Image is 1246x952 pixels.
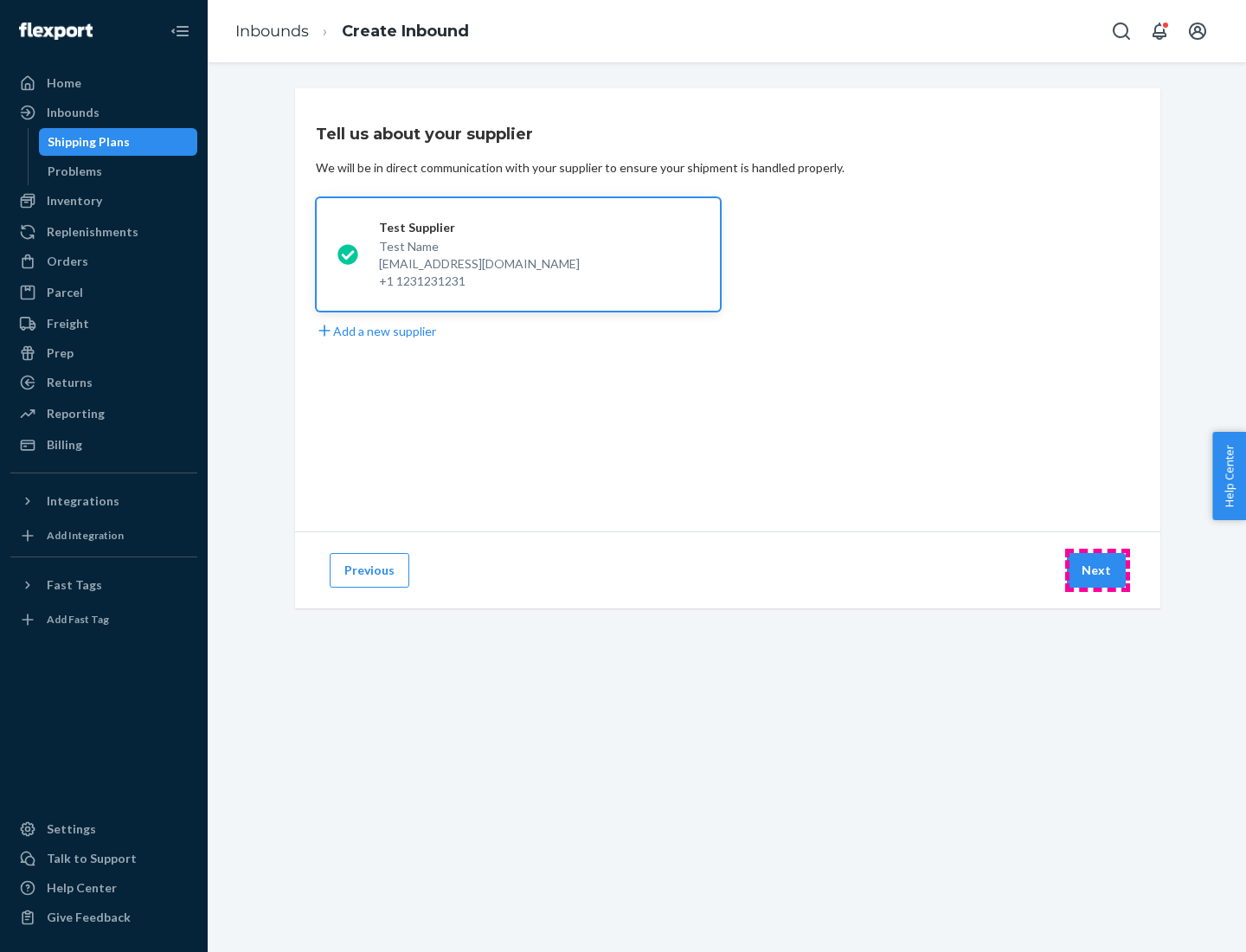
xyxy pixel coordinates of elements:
div: Settings [47,820,96,838]
div: Parcel [47,284,83,301]
button: Give Feedback [10,904,197,931]
div: Inbounds [47,104,100,121]
div: Fast Tags [47,576,102,594]
a: Prep [10,339,197,367]
img: Flexport logo [19,23,93,40]
button: Next [1067,553,1126,588]
a: Freight [10,310,197,338]
button: Add a new supplier [316,322,436,340]
div: Shipping Plans [48,133,130,151]
a: Settings [10,815,197,843]
button: Integrations [10,487,197,515]
a: Add Integration [10,522,197,550]
button: Open Search Box [1104,14,1139,48]
a: Inbounds [235,22,309,41]
div: Problems [48,163,102,180]
a: Inbounds [10,99,197,126]
a: Help Center [10,874,197,902]
a: Parcel [10,279,197,306]
button: Close Navigation [163,14,197,48]
div: Give Feedback [47,909,131,926]
button: Open notifications [1142,14,1177,48]
a: Home [10,69,197,97]
h3: Tell us about your supplier [316,123,533,145]
a: Replenishments [10,218,197,246]
a: Returns [10,369,197,396]
a: Reporting [10,400,197,428]
a: Billing [10,431,197,459]
div: Reporting [47,405,105,422]
button: Fast Tags [10,571,197,599]
ol: breadcrumbs [222,6,483,57]
div: Returns [47,374,93,391]
div: Help Center [47,879,117,897]
div: Add Integration [47,528,124,543]
button: Open account menu [1180,14,1215,48]
a: Shipping Plans [39,128,198,156]
a: Create Inbound [342,22,469,41]
a: Orders [10,248,197,275]
div: Home [47,74,81,92]
a: Talk to Support [10,845,197,872]
a: Add Fast Tag [10,606,197,634]
div: Add Fast Tag [47,612,109,627]
div: Inventory [47,192,102,209]
div: Prep [47,344,74,362]
button: Previous [330,553,409,588]
div: We will be in direct communication with your supplier to ensure your shipment is handled properly. [316,159,845,177]
div: Integrations [47,492,119,510]
a: Inventory [10,187,197,215]
div: Talk to Support [47,850,137,867]
div: Orders [47,253,88,270]
div: Replenishments [47,223,138,241]
a: Problems [39,158,198,185]
div: Freight [47,315,89,332]
button: Help Center [1212,432,1246,520]
div: Billing [47,436,82,453]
